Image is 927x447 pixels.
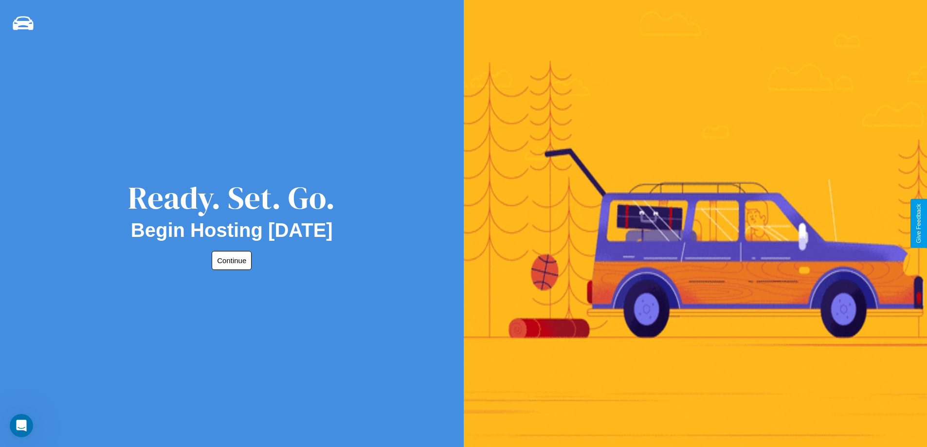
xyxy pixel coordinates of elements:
h2: Begin Hosting [DATE] [131,219,333,241]
iframe: Intercom live chat [10,414,33,437]
button: Continue [212,251,252,270]
div: Ready. Set. Go. [128,176,335,219]
div: Give Feedback [915,204,922,243]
